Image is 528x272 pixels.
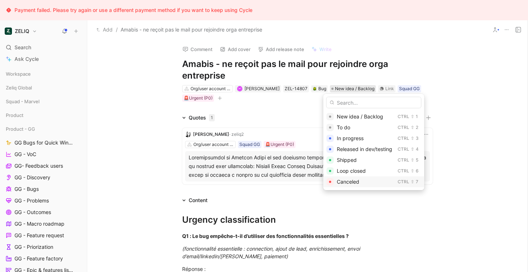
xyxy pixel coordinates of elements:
[411,124,414,131] div: ⇧
[411,167,414,175] div: ⇧
[411,146,414,153] div: ⇧
[337,157,357,163] span: Shipped
[416,167,419,175] div: 6
[416,113,418,120] div: 1
[337,113,383,120] span: New idea / Backlog
[411,178,414,185] div: ⇧
[416,146,419,153] div: 4
[416,178,418,185] div: 7
[398,113,409,120] div: Ctrl
[411,113,414,120] div: ⇧
[337,179,359,185] span: Canceled
[326,97,422,108] input: Search...
[398,146,409,153] div: Ctrl
[416,124,418,131] div: 2
[398,135,409,142] div: Ctrl
[398,178,409,185] div: Ctrl
[416,135,419,142] div: 3
[337,146,392,152] span: Released in dev/testing
[398,124,409,131] div: Ctrl
[416,156,418,164] div: 5
[398,156,409,164] div: Ctrl
[411,156,414,164] div: ⇧
[337,168,366,174] span: Loop closed
[337,135,364,141] span: In progress
[337,124,350,130] span: To do
[411,135,414,142] div: ⇧
[398,167,409,175] div: Ctrl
